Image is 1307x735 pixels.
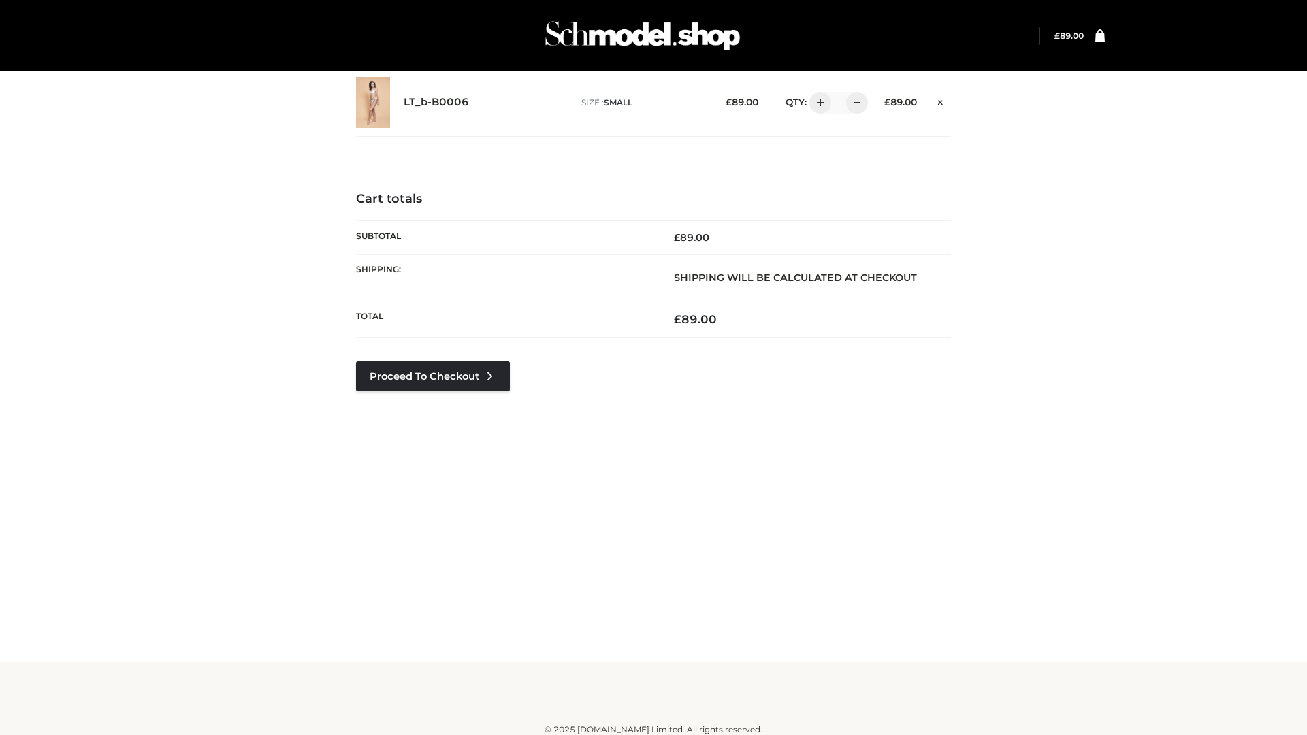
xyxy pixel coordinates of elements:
[884,97,917,108] bdi: 89.00
[581,97,705,109] p: size :
[356,254,653,301] th: Shipping:
[356,220,653,254] th: Subtotal
[356,361,510,391] a: Proceed to Checkout
[604,97,632,108] span: SMALL
[404,96,469,109] a: LT_b-B0006
[674,231,709,244] bdi: 89.00
[356,192,951,207] h4: Cart totals
[674,272,917,284] strong: Shipping will be calculated at checkout
[674,312,681,326] span: £
[931,92,951,110] a: Remove this item
[540,9,745,63] img: Schmodel Admin 964
[674,231,680,244] span: £
[1054,31,1084,41] a: £89.00
[884,97,890,108] span: £
[356,301,653,338] th: Total
[356,77,390,128] img: LT_b-B0006 - SMALL
[674,312,717,326] bdi: 89.00
[1054,31,1084,41] bdi: 89.00
[726,97,758,108] bdi: 89.00
[1054,31,1060,41] span: £
[772,92,863,114] div: QTY:
[726,97,732,108] span: £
